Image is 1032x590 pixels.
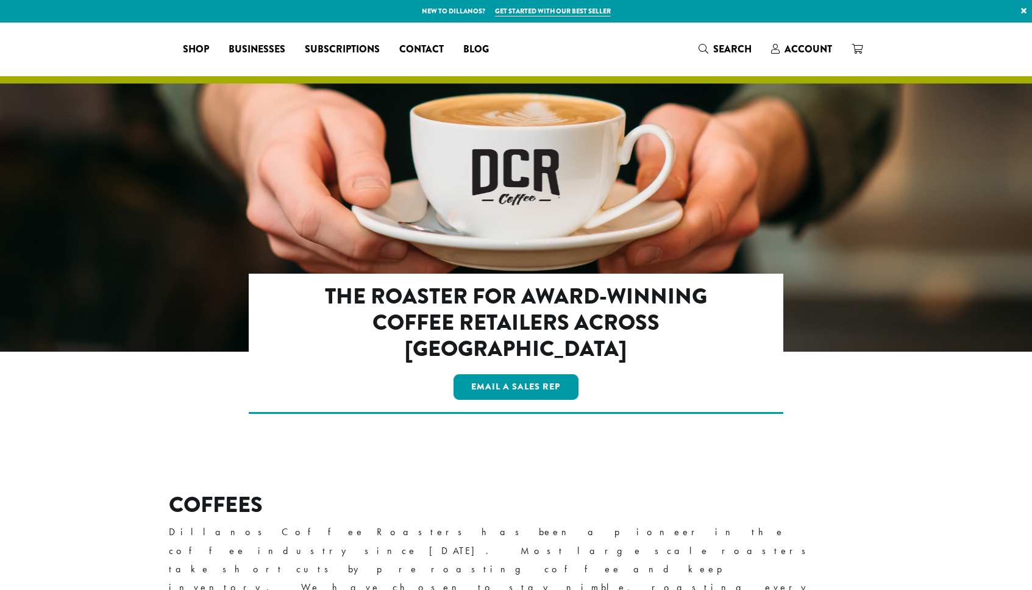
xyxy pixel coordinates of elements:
span: Blog [463,42,489,57]
a: Search [689,39,761,59]
span: Contact [399,42,444,57]
h2: The Roaster for Award-Winning Coffee Retailers Across [GEOGRAPHIC_DATA] [301,283,731,363]
a: Get started with our best seller [495,6,611,16]
h2: COFFEES [169,492,864,518]
span: Subscriptions [305,42,380,57]
a: Email a Sales Rep [454,374,579,400]
span: Account [785,42,832,56]
span: Businesses [229,42,285,57]
span: Shop [183,42,209,57]
span: Search [713,42,752,56]
a: Shop [173,40,219,59]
